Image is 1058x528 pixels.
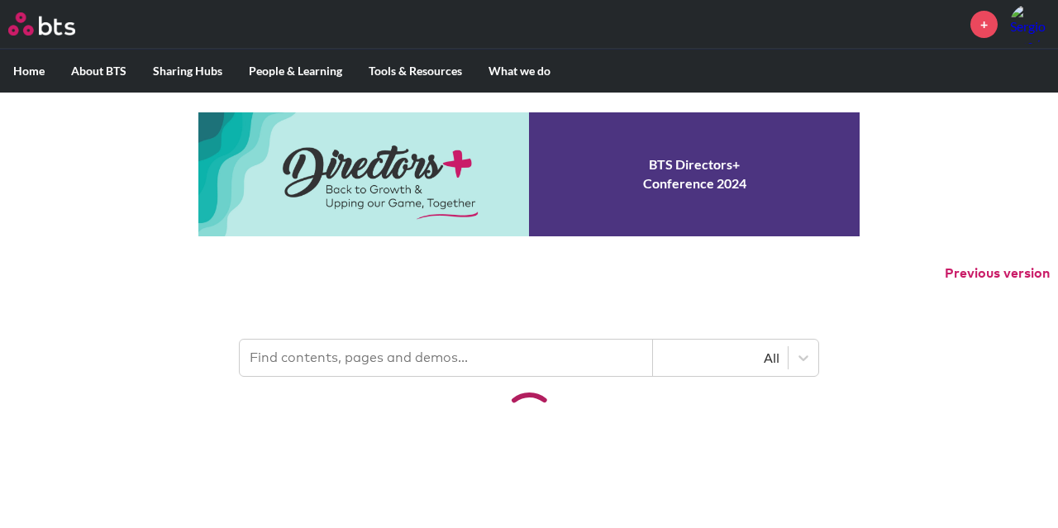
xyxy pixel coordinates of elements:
img: Sergio Dosda [1010,4,1050,44]
div: All [661,349,779,367]
button: Previous version [945,264,1050,283]
label: About BTS [58,50,140,93]
label: What we do [475,50,564,93]
a: Go home [8,12,106,36]
label: Sharing Hubs [140,50,236,93]
label: Tools & Resources [355,50,475,93]
a: Conference 2024 [198,112,860,236]
input: Find contents, pages and demos... [240,340,653,376]
label: People & Learning [236,50,355,93]
a: + [970,11,998,38]
a: Profile [1010,4,1050,44]
img: BTS Logo [8,12,75,36]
